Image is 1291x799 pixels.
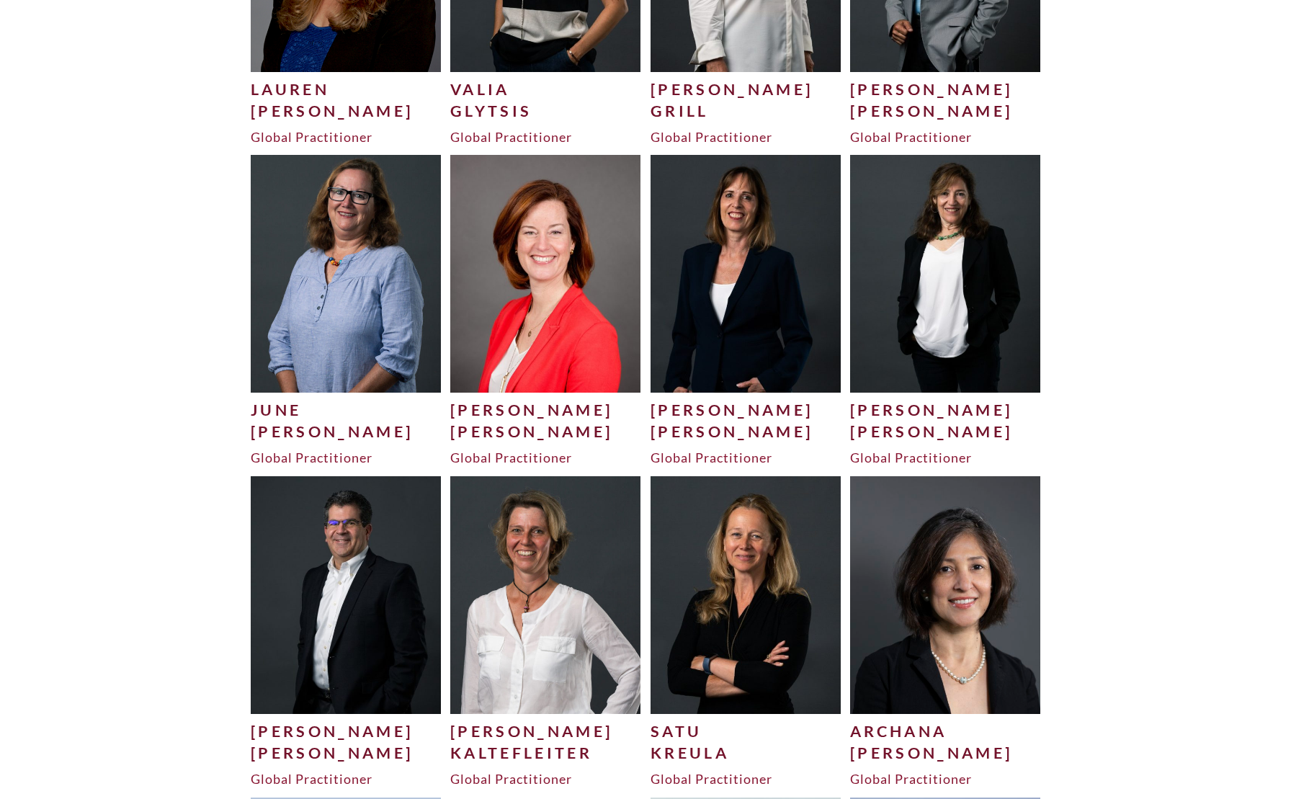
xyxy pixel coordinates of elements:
div: [PERSON_NAME] [450,421,640,442]
img: Julia-Harig-7-500x625.jpg [450,155,640,392]
div: Archana [850,720,1040,742]
div: [PERSON_NAME] [850,421,1040,442]
div: Global Practitioner [450,770,640,787]
div: Global Practitioner [850,770,1040,787]
a: [PERSON_NAME][PERSON_NAME]Global Practitioner [651,155,841,466]
img: Satu-K-500x625.jpg [651,476,841,713]
div: [PERSON_NAME] [850,79,1040,100]
div: [PERSON_NAME] [251,720,441,742]
img: June-H-edited-500x625.jpg [251,155,441,392]
img: Melodie-H-500x625.jpg [850,155,1040,392]
div: Lauren [251,79,441,100]
div: Grill [651,100,841,122]
div: Global Practitioner [450,128,640,146]
div: [PERSON_NAME] [651,79,841,100]
div: Glytsis [450,100,640,122]
div: [PERSON_NAME] [850,100,1040,122]
div: Global Practitioner [450,449,640,466]
div: June [251,399,441,421]
div: [PERSON_NAME] [251,100,441,122]
div: [PERSON_NAME] [850,399,1040,421]
div: Global Practitioner [251,128,441,146]
div: Global Practitioner [850,128,1040,146]
a: [PERSON_NAME][PERSON_NAME]Global Practitioner [251,476,441,787]
div: Global Practitioner [251,449,441,466]
div: Global Practitioner [850,449,1040,466]
a: [PERSON_NAME]KaltefleiterGlobal Practitioner [450,476,640,787]
img: Sabine-H-500x625.jpg [651,155,841,392]
a: Archana[PERSON_NAME]Global Practitioner [850,476,1040,787]
div: [PERSON_NAME] [651,421,841,442]
div: [PERSON_NAME] [251,742,441,764]
div: Kaltefleiter [450,742,640,764]
div: [PERSON_NAME] [450,399,640,421]
div: [PERSON_NAME] [850,742,1040,764]
img: Archana-Kumar-1-500x625.jpg [850,476,1040,713]
a: [PERSON_NAME][PERSON_NAME]Global Practitioner [850,155,1040,466]
a: SatuKreulaGlobal Practitioner [651,476,841,787]
div: Kreula [651,742,841,764]
div: Global Practitioner [651,128,841,146]
div: [PERSON_NAME] [651,399,841,421]
div: Valia [450,79,640,100]
div: [PERSON_NAME] [450,720,640,742]
a: [PERSON_NAME][PERSON_NAME]Global Practitioner [450,155,640,466]
div: Satu [651,720,841,742]
img: Viola-edited-500x625.jpg [450,476,640,713]
div: Global Practitioner [651,770,841,787]
div: Global Practitioner [651,449,841,466]
img: Matthew-J-500x625.jpg [251,476,441,713]
div: Global Practitioner [251,770,441,787]
a: June[PERSON_NAME]Global Practitioner [251,155,441,466]
div: [PERSON_NAME] [251,421,441,442]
